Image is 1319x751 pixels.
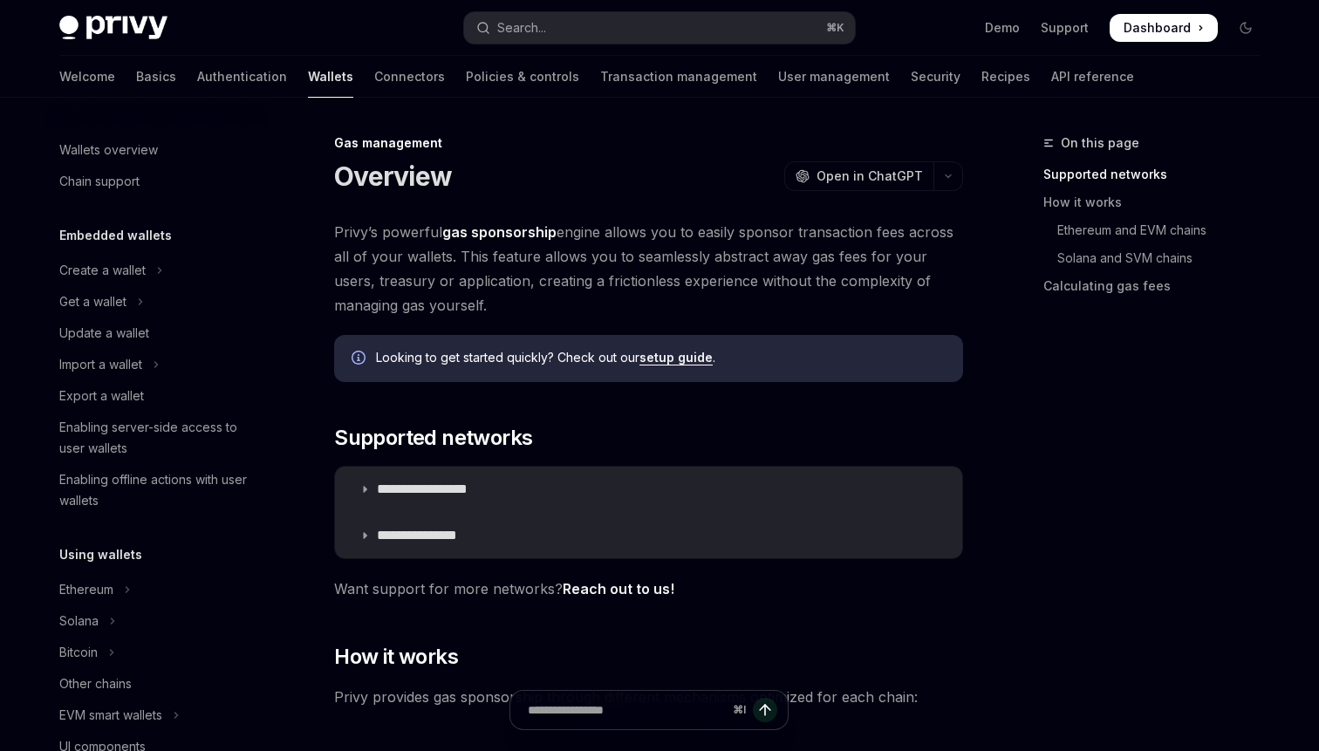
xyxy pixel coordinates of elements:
[45,412,269,464] a: Enabling server-side access to user wallets
[1110,14,1218,42] a: Dashboard
[308,56,353,98] a: Wallets
[334,220,963,317] span: Privy’s powerful engine allows you to easily sponsor transaction fees across all of your wallets....
[59,579,113,600] div: Ethereum
[45,349,269,380] button: Toggle Import a wallet section
[59,642,98,663] div: Bitcoin
[1043,216,1274,244] a: Ethereum and EVM chains
[45,637,269,668] button: Toggle Bitcoin section
[497,17,546,38] div: Search...
[45,286,269,317] button: Toggle Get a wallet section
[59,260,146,281] div: Create a wallet
[45,134,269,166] a: Wallets overview
[59,417,258,459] div: Enabling server-side access to user wallets
[466,56,579,98] a: Policies & controls
[136,56,176,98] a: Basics
[334,577,963,601] span: Want support for more networks?
[784,161,933,191] button: Open in ChatGPT
[59,673,132,694] div: Other chains
[1051,56,1134,98] a: API reference
[59,386,144,406] div: Export a wallet
[1124,19,1191,37] span: Dashboard
[1061,133,1139,154] span: On this page
[778,56,890,98] a: User management
[197,56,287,98] a: Authentication
[464,12,855,44] button: Open search
[374,56,445,98] a: Connectors
[59,705,162,726] div: EVM smart wallets
[352,351,369,368] svg: Info
[753,698,777,722] button: Send message
[45,605,269,637] button: Toggle Solana section
[59,56,115,98] a: Welcome
[563,580,674,598] a: Reach out to us!
[376,349,946,366] span: Looking to get started quickly? Check out our .
[981,56,1030,98] a: Recipes
[59,469,258,511] div: Enabling offline actions with user wallets
[45,700,269,731] button: Toggle EVM smart wallets section
[59,544,142,565] h5: Using wallets
[817,167,923,185] span: Open in ChatGPT
[1041,19,1089,37] a: Support
[1043,160,1274,188] a: Supported networks
[334,134,963,152] div: Gas management
[911,56,960,98] a: Security
[334,424,532,452] span: Supported networks
[1043,244,1274,272] a: Solana and SVM chains
[1043,272,1274,300] a: Calculating gas fees
[45,668,269,700] a: Other chains
[45,380,269,412] a: Export a wallet
[59,171,140,192] div: Chain support
[1043,188,1274,216] a: How it works
[826,21,844,35] span: ⌘ K
[334,160,452,192] h1: Overview
[985,19,1020,37] a: Demo
[442,223,557,241] strong: gas sponsorship
[600,56,757,98] a: Transaction management
[59,354,142,375] div: Import a wallet
[59,225,172,246] h5: Embedded wallets
[639,350,713,365] a: setup guide
[59,16,167,40] img: dark logo
[528,691,726,729] input: Ask a question...
[59,323,149,344] div: Update a wallet
[45,255,269,286] button: Toggle Create a wallet section
[59,611,99,632] div: Solana
[59,140,158,160] div: Wallets overview
[334,685,963,709] span: Privy provides gas sponsorship through different mechanisms optimized for each chain:
[1232,14,1260,42] button: Toggle dark mode
[45,574,269,605] button: Toggle Ethereum section
[45,317,269,349] a: Update a wallet
[45,464,269,516] a: Enabling offline actions with user wallets
[59,291,126,312] div: Get a wallet
[334,643,458,671] span: How it works
[45,166,269,197] a: Chain support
